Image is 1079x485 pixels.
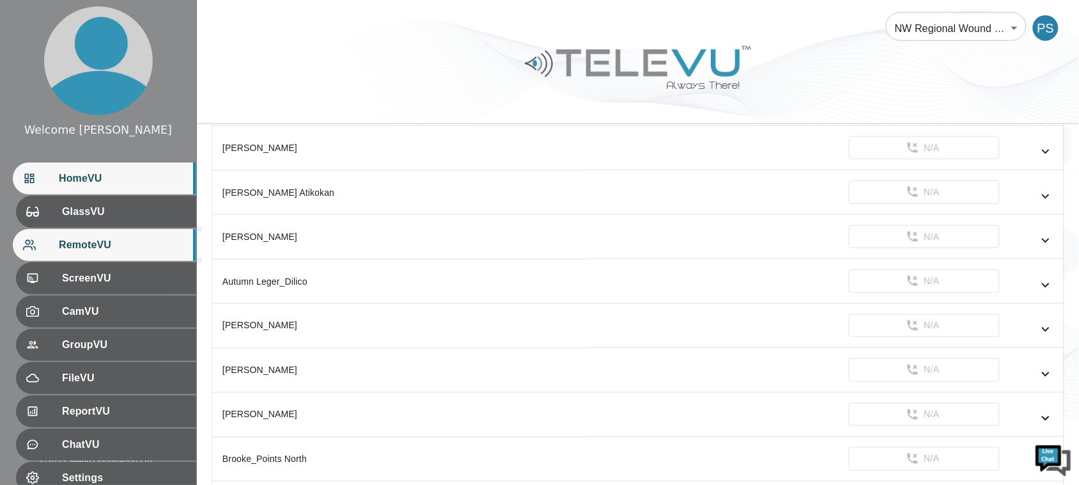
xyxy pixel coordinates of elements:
[13,163,196,195] div: HomeVU
[1033,15,1059,41] div: PS
[16,196,196,228] div: GlassVU
[62,404,186,419] span: ReportVU
[59,171,186,186] span: HomeVU
[523,41,753,94] img: Logo
[222,408,577,421] div: [PERSON_NAME]
[222,186,577,199] div: [PERSON_NAME] Atikokan
[886,10,1027,46] div: NW Regional Wound Care
[16,429,196,461] div: ChatVU
[1034,440,1073,479] img: Chat Widget
[62,437,186,452] span: ChatVU
[222,319,577,332] div: [PERSON_NAME]
[222,141,577,154] div: [PERSON_NAME]
[13,229,196,261] div: RemoteVU
[62,271,186,286] span: ScreenVU
[62,370,186,386] span: FileVU
[16,296,196,328] div: CamVU
[59,237,186,253] span: RemoteVU
[222,230,577,243] div: [PERSON_NAME]
[62,204,186,219] span: GlassVU
[44,6,153,115] img: profile.png
[24,122,172,138] div: Welcome [PERSON_NAME]
[16,329,196,361] div: GroupVU
[62,337,186,353] span: GroupVU
[16,262,196,294] div: ScreenVU
[222,275,577,288] div: Autumn Leger_Dilico
[222,453,577,466] div: Brooke_Points North
[62,304,186,319] span: CamVU
[16,395,196,427] div: ReportVU
[16,362,196,394] div: FileVU
[222,364,577,377] div: [PERSON_NAME]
